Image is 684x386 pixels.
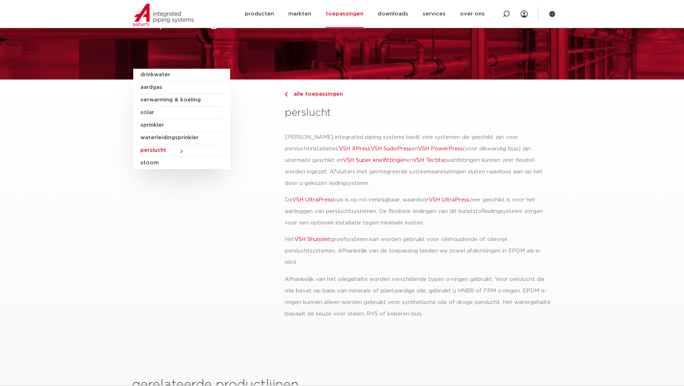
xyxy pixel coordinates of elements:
[285,194,551,229] p: De buis is op rol verkrijgbaar, waardoor zeer geschikt is voor het aanleggen van persluchtsysteme...
[285,92,288,97] img: chevron-right.svg
[285,132,551,189] p: [PERSON_NAME] integrated piping systems biedt vele systemen die geschikt zijn voor persluchtinsta...
[285,274,551,320] p: Afhankelijk van het oliegehalte worden verschillende typen o-ringen gebruikt. Voor perslucht die ...
[285,90,551,99] a: alle toepassingen
[140,81,223,94] a: aardgas
[413,158,445,163] a: VSH Tectite
[140,144,223,157] a: perslucht
[140,119,223,132] a: sprinkler
[371,146,411,151] a: VSH SudoPress
[285,234,551,268] p: Het groefsysteem kan worden gebruikt voor oliehoudende of olievrije persluchtsystemen. Afhankelij...
[140,69,223,81] a: drinkwater
[140,94,223,106] a: verwarming & koeling
[343,158,406,163] a: VSH Super knelfittingen
[292,197,333,203] a: VSH UltraPress
[294,237,331,242] a: VSH Shurjoint
[418,146,463,151] a: VSH PowerPress
[339,146,370,151] a: VSH XPress
[289,91,343,97] span: alle toepassingen
[140,106,223,119] a: solar
[140,132,223,144] a: waterleidingsprinkler
[429,197,469,203] a: VSH UltraPress
[140,157,223,169] a: stoom
[285,106,551,120] h3: perslucht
